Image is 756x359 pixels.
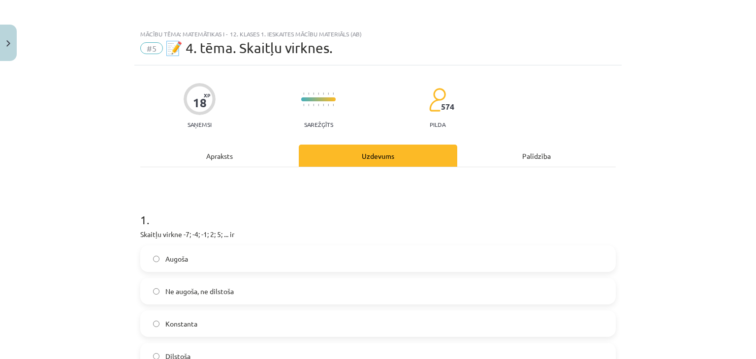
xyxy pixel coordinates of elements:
div: Uzdevums [299,145,457,167]
img: icon-short-line-57e1e144782c952c97e751825c79c345078a6d821885a25fce030b3d8c18986b.svg [318,104,319,106]
img: icon-short-line-57e1e144782c952c97e751825c79c345078a6d821885a25fce030b3d8c18986b.svg [303,104,304,106]
img: icon-close-lesson-0947bae3869378f0d4975bcd49f059093ad1ed9edebbc8119c70593378902aed.svg [6,40,10,47]
p: Saņemsi [184,121,216,128]
img: icon-short-line-57e1e144782c952c97e751825c79c345078a6d821885a25fce030b3d8c18986b.svg [318,92,319,95]
img: icon-short-line-57e1e144782c952c97e751825c79c345078a6d821885a25fce030b3d8c18986b.svg [308,92,309,95]
span: Ne augoša, ne dilstoša [165,286,234,297]
div: Apraksts [140,145,299,167]
img: icon-short-line-57e1e144782c952c97e751825c79c345078a6d821885a25fce030b3d8c18986b.svg [313,104,314,106]
img: icon-short-line-57e1e144782c952c97e751825c79c345078a6d821885a25fce030b3d8c18986b.svg [333,104,334,106]
img: students-c634bb4e5e11cddfef0936a35e636f08e4e9abd3cc4e673bd6f9a4125e45ecb1.svg [429,88,446,112]
input: Ne augoša, ne dilstoša [153,288,159,295]
div: 18 [193,96,207,110]
input: Augoša [153,256,159,262]
img: icon-short-line-57e1e144782c952c97e751825c79c345078a6d821885a25fce030b3d8c18986b.svg [303,92,304,95]
p: pilda [430,121,445,128]
div: Mācību tēma: Matemātikas i - 12. klases 1. ieskaites mācību materiāls (ab) [140,30,616,37]
div: Palīdzība [457,145,616,167]
img: icon-short-line-57e1e144782c952c97e751825c79c345078a6d821885a25fce030b3d8c18986b.svg [333,92,334,95]
img: icon-short-line-57e1e144782c952c97e751825c79c345078a6d821885a25fce030b3d8c18986b.svg [323,92,324,95]
span: Augoša [165,254,188,264]
input: Konstanta [153,321,159,327]
span: 574 [441,102,454,111]
p: Sarežģīts [304,121,333,128]
p: Skaitļu virkne -7; -4; -1; 2; 5; ... ir [140,229,616,239]
img: icon-short-line-57e1e144782c952c97e751825c79c345078a6d821885a25fce030b3d8c18986b.svg [328,92,329,95]
img: icon-short-line-57e1e144782c952c97e751825c79c345078a6d821885a25fce030b3d8c18986b.svg [313,92,314,95]
span: XP [204,92,210,98]
img: icon-short-line-57e1e144782c952c97e751825c79c345078a6d821885a25fce030b3d8c18986b.svg [308,104,309,106]
img: icon-short-line-57e1e144782c952c97e751825c79c345078a6d821885a25fce030b3d8c18986b.svg [328,104,329,106]
h1: 1 . [140,196,616,226]
span: #5 [140,42,163,54]
span: Konstanta [165,319,197,329]
span: 📝 4. tēma. Skaitļu virknes. [165,40,333,56]
img: icon-short-line-57e1e144782c952c97e751825c79c345078a6d821885a25fce030b3d8c18986b.svg [323,104,324,106]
